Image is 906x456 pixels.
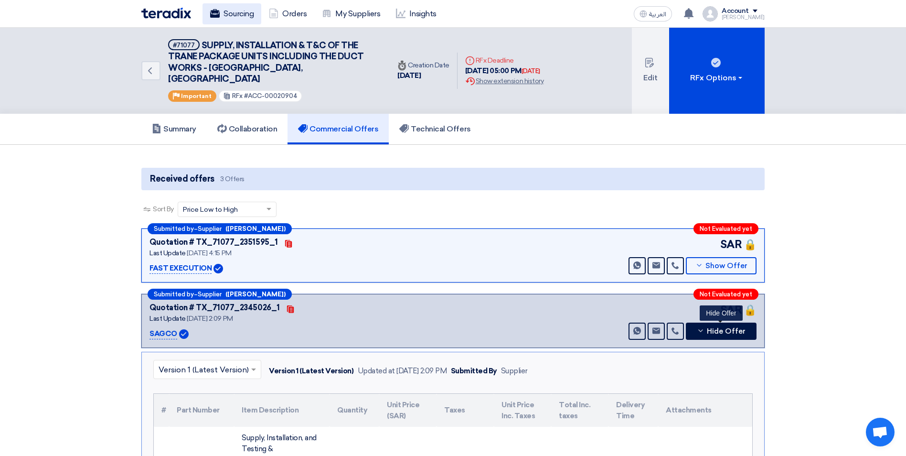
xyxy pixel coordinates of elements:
span: RFx [232,92,243,99]
div: Version 1 (Latest Version) [269,366,354,377]
span: Hide Offer [707,328,746,335]
img: profile_test.png [703,6,718,22]
div: #71077 [173,42,195,48]
div: Creation Date [397,60,449,70]
a: My Suppliers [314,3,388,24]
th: # [154,394,169,427]
div: Submitted By [451,366,497,377]
span: #ACC-00020904 [244,92,298,99]
th: Total Inc. taxes [551,394,608,427]
b: ([PERSON_NAME]) [225,291,286,297]
button: Edit [632,28,669,114]
a: Open chat [866,418,895,446]
h5: Technical Offers [399,124,470,134]
span: Sort By [153,204,174,214]
div: [DATE] [397,70,449,81]
div: Show extension history [465,76,544,86]
h5: Commercial Offers [298,124,378,134]
th: Part Number [169,394,234,427]
span: Supplier [198,226,222,232]
div: – [148,223,292,234]
span: 3 Offers [220,174,245,184]
div: [DATE] [522,66,540,76]
div: [DATE] 05:00 PM [465,65,544,76]
span: العربية [649,11,666,18]
th: Quantity [330,394,379,427]
b: ([PERSON_NAME]) [225,226,286,232]
span: 🔒 [744,302,757,318]
button: RFx Options [669,28,765,114]
p: FAST EXECUTION [149,263,212,274]
span: Not Evaluated yet [700,226,752,232]
span: Submitted by [154,291,194,297]
th: Delivery Time [608,394,658,427]
h5: SUPPLY, INSTALLATION & T&C OF THE TRANE PACKAGE UNITS INCLUDING THE DUCT WORKS - HAIFA MALL, JEDDAH [168,39,378,85]
a: Commercial Offers [288,114,389,144]
span: Price Low to High [183,205,238,215]
p: SAGCO [149,328,177,340]
a: Technical Offers [389,114,481,144]
span: Important [181,93,212,99]
button: Hide Offer [686,323,757,340]
a: Summary [141,114,207,144]
a: Insights [388,3,444,24]
button: العربية [634,6,672,22]
th: Unit Price (SAR) [379,394,437,427]
div: RFx Options [690,72,744,84]
span: Received offers [150,173,214,185]
a: Sourcing [203,3,261,24]
div: [PERSON_NAME] [722,15,765,20]
div: Quotation # TX_71077_2351595_1 [149,237,278,248]
th: Taxes [437,394,494,427]
span: [DATE] 2:09 PM [187,315,233,323]
a: Orders [261,3,314,24]
a: Collaboration [207,114,288,144]
span: Supplier [198,291,222,297]
button: Show Offer [686,257,757,274]
span: Not Evaluated yet [700,291,752,297]
img: Verified Account [179,329,189,339]
span: Last Update [149,249,186,257]
div: Hide Offer [700,305,743,321]
img: Teradix logo [141,8,191,19]
th: Item Description [234,394,330,427]
div: Supplier [501,366,528,377]
span: 🔒 [744,237,757,252]
span: SUPPLY, INSTALLATION & T&C OF THE TRANE PACKAGE UNITS INCLUDING THE DUCT WORKS - [GEOGRAPHIC_DATA... [168,40,364,84]
th: Unit Price Inc. Taxes [494,394,551,427]
img: Verified Account [213,264,223,273]
span: Submitted by [154,226,194,232]
div: Account [722,7,749,15]
div: RFx Deadline [465,55,544,65]
span: SAR [720,237,742,252]
span: Show Offer [705,262,747,270]
div: – [148,289,292,300]
h5: Collaboration [217,124,277,134]
span: [DATE] 4:15 PM [187,249,231,257]
h5: Summary [152,124,196,134]
div: Quotation # TX_71077_2345026_1 [149,302,280,314]
div: Updated at [DATE] 2:09 PM [358,366,447,377]
th: Attachments [658,394,752,427]
span: Last Update [149,315,186,323]
span: SAR [720,302,742,318]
